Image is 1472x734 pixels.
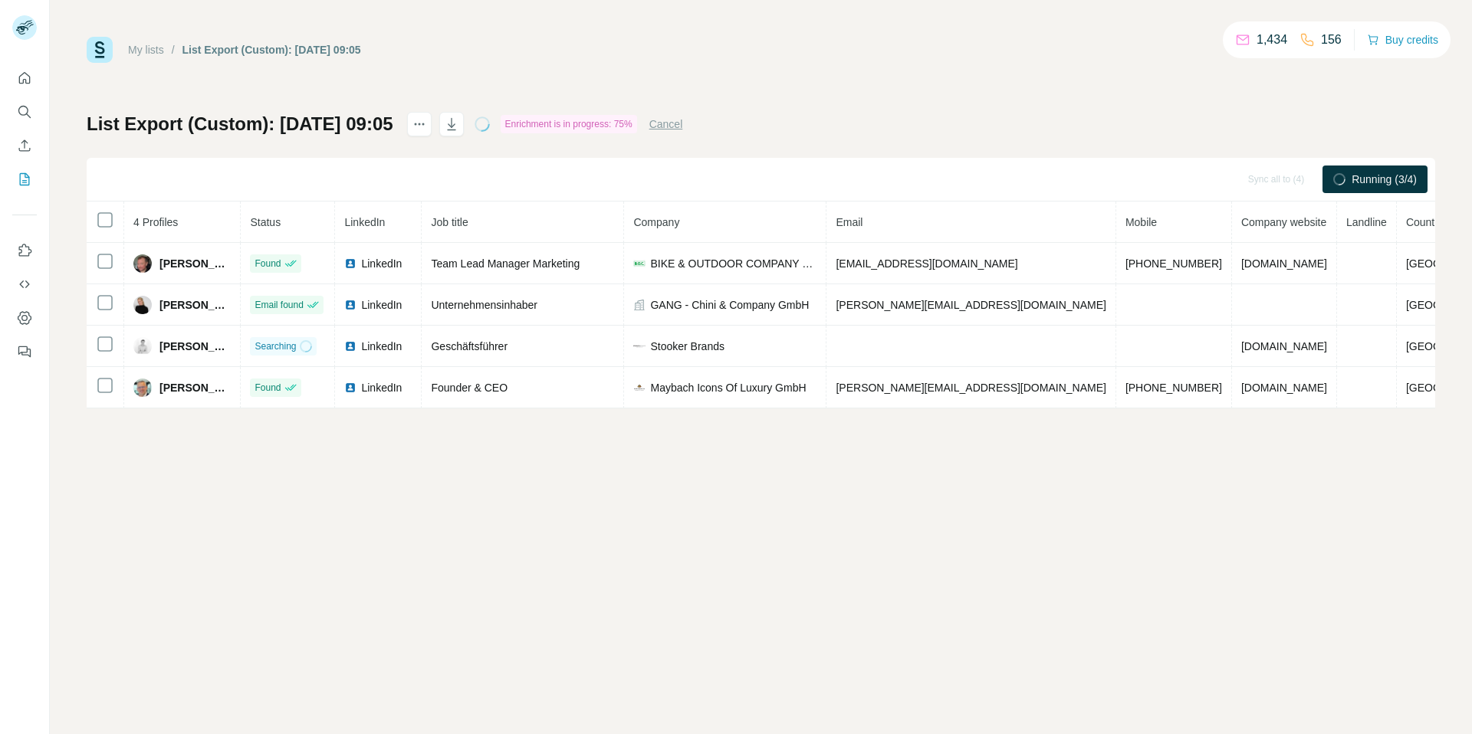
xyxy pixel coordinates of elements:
[650,297,809,313] span: GANG - Chini & Company GmbH
[1406,216,1444,228] span: Country
[431,382,508,394] span: Founder & CEO
[1257,31,1287,49] p: 1,434
[836,257,1017,270] span: [EMAIL_ADDRESS][DOMAIN_NAME]
[1352,172,1417,187] span: Running (3/4)
[182,42,361,57] div: List Export (Custom): [DATE] 09:05
[12,237,37,264] button: Use Surfe on LinkedIn
[650,339,724,354] span: Stooker Brands
[12,270,37,298] button: Use Surfe API
[128,44,164,56] a: My lists
[1125,216,1157,228] span: Mobile
[633,257,646,270] img: company-logo
[255,381,281,395] span: Found
[431,216,468,228] span: Job title
[1125,382,1222,394] span: [PHONE_NUMBER]
[250,216,281,228] span: Status
[649,116,683,132] button: Cancel
[344,340,356,352] img: LinkedIn logo
[159,380,231,395] span: [PERSON_NAME]
[159,297,231,313] span: [PERSON_NAME]
[12,64,37,92] button: Quick start
[1346,216,1387,228] span: Landline
[633,382,646,394] img: company-logo
[836,382,1106,394] span: [PERSON_NAME][EMAIL_ADDRESS][DOMAIN_NAME]
[501,115,637,133] div: Enrichment is in progress: 75%
[133,216,178,228] span: 4 Profiles
[1321,31,1342,49] p: 156
[836,299,1106,311] span: [PERSON_NAME][EMAIL_ADDRESS][DOMAIN_NAME]
[650,256,816,271] span: BIKE & OUTDOOR COMPANY GmbH & Co. KG
[159,256,231,271] span: [PERSON_NAME]
[344,299,356,311] img: LinkedIn logo
[255,339,296,353] span: Searching
[133,378,152,397] img: Avatar
[1241,382,1327,394] span: [DOMAIN_NAME]
[87,112,393,136] h1: List Export (Custom): [DATE] 09:05
[255,298,303,312] span: Email found
[633,216,679,228] span: Company
[407,112,432,136] button: actions
[431,340,508,352] span: Geschäftsführer
[1241,340,1327,352] span: [DOMAIN_NAME]
[12,98,37,126] button: Search
[133,337,152,356] img: Avatar
[133,296,152,314] img: Avatar
[12,132,37,159] button: Enrich CSV
[87,37,113,63] img: Surfe Logo
[12,338,37,365] button: Feedback
[159,339,231,354] span: [PERSON_NAME]
[431,257,580,270] span: Team Lead Manager Marketing
[1241,216,1326,228] span: Company website
[361,297,402,313] span: LinkedIn
[344,257,356,270] img: LinkedIn logo
[1241,257,1327,270] span: [DOMAIN_NAME]
[431,299,537,311] span: Unternehmensinhaber
[133,254,152,273] img: Avatar
[1125,257,1222,270] span: [PHONE_NUMBER]
[650,380,806,395] span: Maybach Icons Of Luxury GmbH
[1367,29,1438,51] button: Buy credits
[633,340,646,352] img: company-logo
[836,216,863,228] span: Email
[12,165,37,193] button: My lists
[361,339,402,354] span: LinkedIn
[361,256,402,271] span: LinkedIn
[344,382,356,394] img: LinkedIn logo
[344,216,385,228] span: LinkedIn
[255,257,281,270] span: Found
[172,42,175,57] li: /
[12,304,37,332] button: Dashboard
[361,380,402,395] span: LinkedIn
